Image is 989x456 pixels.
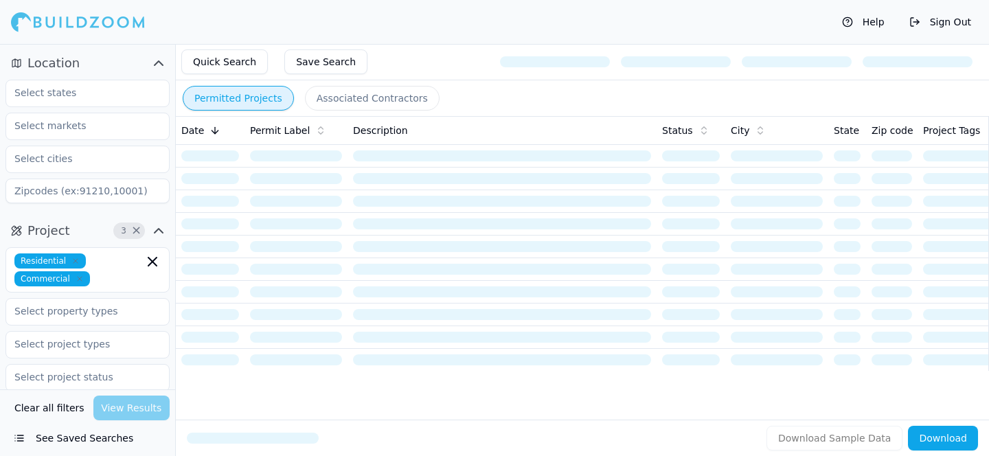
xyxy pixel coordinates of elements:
[6,80,152,105] input: Select states
[5,179,170,203] input: Zipcodes (ex:91210,10001)
[6,113,152,138] input: Select markets
[117,224,130,238] span: 3
[305,86,440,111] button: Associated Contractors
[923,124,980,137] span: Project Tags
[834,124,859,137] span: State
[27,54,80,73] span: Location
[284,49,367,74] button: Save Search
[908,426,978,451] button: Download
[902,11,978,33] button: Sign Out
[6,365,152,389] input: Select project status
[14,271,90,286] span: Commercial
[662,124,693,137] span: Status
[6,146,152,171] input: Select cities
[5,220,170,242] button: Project3Clear Project filters
[181,49,268,74] button: Quick Search
[250,124,310,137] span: Permit Label
[131,227,141,234] span: Clear Project filters
[181,124,204,137] span: Date
[353,124,408,137] span: Description
[835,11,891,33] button: Help
[14,253,86,269] span: Residential
[731,124,749,137] span: City
[183,86,294,111] button: Permitted Projects
[5,52,170,74] button: Location
[872,124,913,137] span: Zip code
[6,299,152,323] input: Select property types
[27,221,70,240] span: Project
[5,426,170,451] button: See Saved Searches
[11,396,88,420] button: Clear all filters
[6,332,152,356] input: Select project types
